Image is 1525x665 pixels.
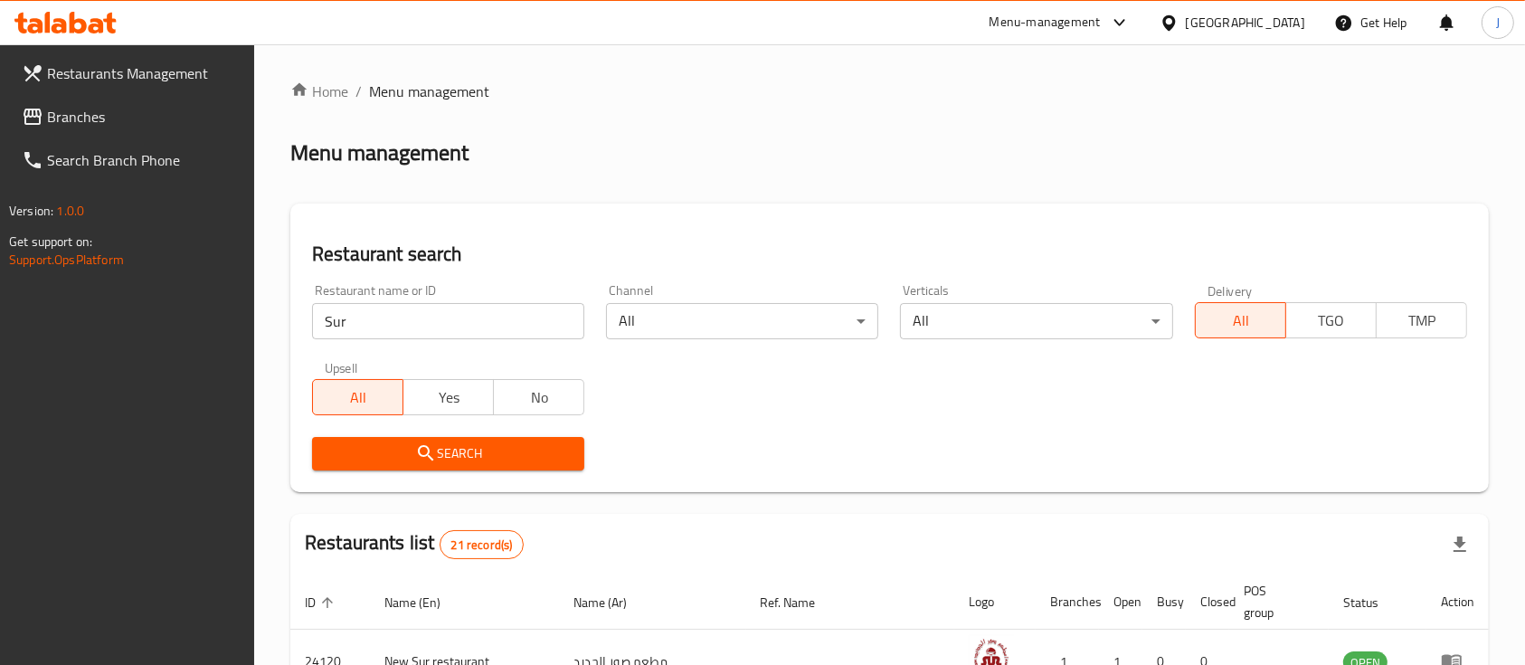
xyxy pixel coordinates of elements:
button: All [1195,302,1286,338]
span: TMP [1384,308,1460,334]
span: Status [1343,592,1402,613]
button: Search [312,437,584,470]
span: Name (En) [384,592,464,613]
span: Restaurants Management [47,62,241,84]
div: All [900,303,1172,339]
h2: Menu management [290,138,469,167]
button: TMP [1376,302,1467,338]
span: Search [327,442,570,465]
div: Total records count [440,530,525,559]
span: J [1496,13,1500,33]
input: Search for restaurant name or ID.. [312,303,584,339]
th: Branches [1036,575,1099,630]
label: Delivery [1208,284,1253,297]
div: Export file [1438,523,1482,566]
span: Yes [411,385,487,411]
div: Menu-management [990,12,1101,33]
span: 21 record(s) [440,537,524,554]
span: Menu management [369,81,489,102]
a: Home [290,81,348,102]
span: Name (Ar) [573,592,650,613]
label: Upsell [325,361,358,374]
span: Search Branch Phone [47,149,241,171]
th: Open [1099,575,1142,630]
div: All [606,303,878,339]
span: Version: [9,199,53,223]
a: Restaurants Management [7,52,255,95]
li: / [355,81,362,102]
button: Yes [403,379,494,415]
span: Branches [47,106,241,128]
a: Branches [7,95,255,138]
div: [GEOGRAPHIC_DATA] [1186,13,1305,33]
th: Logo [954,575,1036,630]
span: Ref. Name [761,592,839,613]
span: Get support on: [9,230,92,253]
span: 1.0.0 [56,199,84,223]
h2: Restaurants list [305,529,524,559]
button: No [493,379,584,415]
span: POS group [1244,580,1307,623]
a: Search Branch Phone [7,138,255,182]
th: Closed [1186,575,1229,630]
span: TGO [1293,308,1369,334]
span: No [501,385,577,411]
th: Action [1426,575,1489,630]
nav: breadcrumb [290,81,1489,102]
span: All [1203,308,1279,334]
button: TGO [1285,302,1377,338]
h2: Restaurant search [312,241,1467,268]
th: Busy [1142,575,1186,630]
span: ID [305,592,339,613]
span: All [320,385,396,411]
a: Support.OpsPlatform [9,248,124,271]
button: All [312,379,403,415]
